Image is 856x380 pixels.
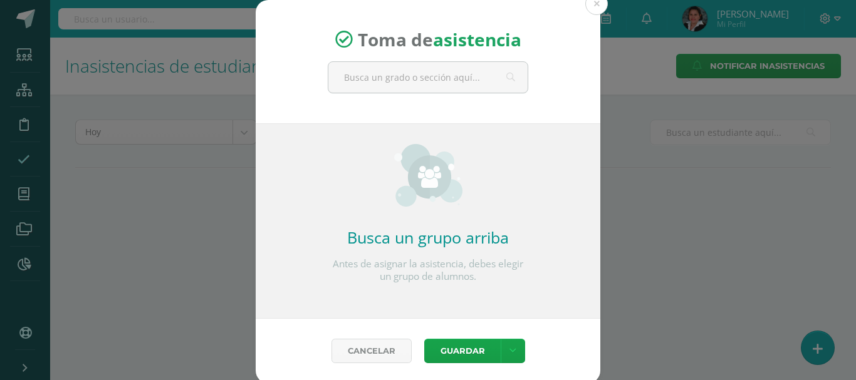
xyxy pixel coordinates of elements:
[328,227,528,248] h2: Busca un grupo arriba
[424,339,501,363] button: Guardar
[358,28,521,51] span: Toma de
[433,28,521,51] strong: asistencia
[328,62,528,93] input: Busca un grado o sección aquí...
[331,339,412,363] a: Cancelar
[394,144,462,207] img: groups_small.png
[328,258,528,283] p: Antes de asignar la asistencia, debes elegir un grupo de alumnos.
